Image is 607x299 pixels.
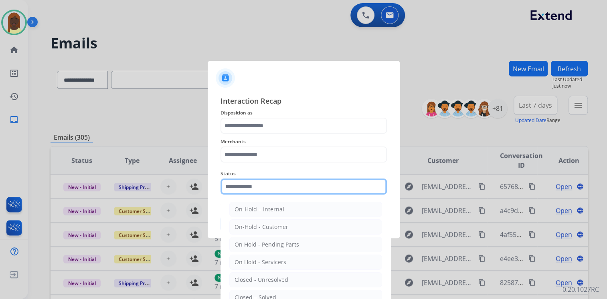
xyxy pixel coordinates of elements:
span: Interaction Recap [221,95,387,108]
img: contactIcon [216,68,235,88]
div: Closed - Unresolved [235,276,288,284]
div: On Hold - Pending Parts [235,241,299,249]
div: On Hold - Servicers [235,258,286,266]
span: Disposition as [221,108,387,118]
span: Merchants [221,137,387,146]
p: 0.20.1027RC [562,285,599,294]
div: On-Hold - Customer [235,223,288,231]
span: Status [221,169,387,179]
div: On-Hold – Internal [235,205,284,213]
